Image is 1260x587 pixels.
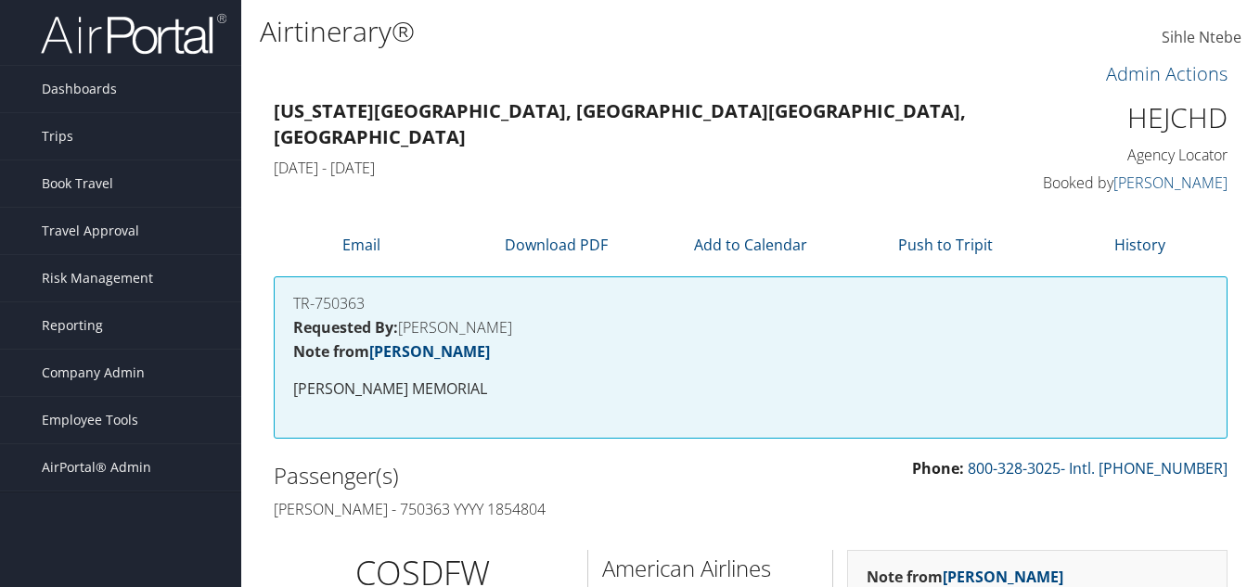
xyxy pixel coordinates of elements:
[42,302,103,349] span: Reporting
[1114,235,1165,255] a: History
[898,235,993,255] a: Push to Tripit
[42,66,117,112] span: Dashboards
[293,320,1208,335] h4: [PERSON_NAME]
[42,113,73,160] span: Trips
[41,12,226,56] img: airportal-logo.png
[1010,172,1228,193] h4: Booked by
[293,317,398,338] strong: Requested By:
[293,341,490,362] strong: Note from
[274,499,737,519] h4: [PERSON_NAME] - 750363 YYYY 1854804
[293,377,1208,402] p: [PERSON_NAME] MEMORIAL
[912,458,964,479] strong: Phone:
[42,208,139,254] span: Travel Approval
[1162,27,1241,47] span: Sihle Ntebe
[943,567,1063,587] a: [PERSON_NAME]
[968,458,1228,479] a: 800-328-3025- Intl. [PHONE_NUMBER]
[42,255,153,301] span: Risk Management
[1113,172,1228,193] a: [PERSON_NAME]
[42,160,113,207] span: Book Travel
[1106,61,1228,86] a: Admin Actions
[274,460,737,491] h2: Passenger(s)
[369,341,490,362] a: [PERSON_NAME]
[42,444,151,491] span: AirPortal® Admin
[1162,9,1241,67] a: Sihle Ntebe
[342,235,380,255] a: Email
[274,98,966,149] strong: [US_STATE][GEOGRAPHIC_DATA], [GEOGRAPHIC_DATA] [GEOGRAPHIC_DATA], [GEOGRAPHIC_DATA]
[293,296,1208,311] h4: TR-750363
[274,158,983,178] h4: [DATE] - [DATE]
[1010,145,1228,165] h4: Agency Locator
[42,350,145,396] span: Company Admin
[260,12,914,51] h1: Airtinerary®
[1010,98,1228,137] h1: HEJCHD
[694,235,807,255] a: Add to Calendar
[867,567,1063,587] strong: Note from
[42,397,138,443] span: Employee Tools
[505,235,608,255] a: Download PDF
